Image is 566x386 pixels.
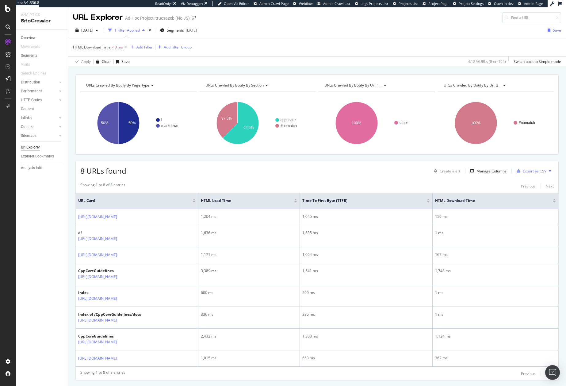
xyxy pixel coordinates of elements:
[361,1,388,6] span: Logs Projects List
[546,183,554,189] div: Next
[393,1,418,6] a: Projects List
[73,57,91,67] button: Apply
[80,370,125,377] div: Showing 1 to 8 of 8 entries
[21,61,30,68] div: Visits
[302,268,430,274] div: 1,641 ms
[21,44,46,50] a: Movements
[78,295,117,302] a: [URL][DOMAIN_NAME]
[200,96,315,150] svg: A chart.
[293,1,313,6] a: Webflow
[299,1,313,6] span: Webflow
[553,28,561,33] div: Save
[453,1,484,6] a: Project Settings
[81,59,91,64] div: Apply
[167,28,184,33] span: Segments
[21,153,63,160] a: Explorer Bookmarks
[435,312,556,317] div: 1 ms
[21,35,63,41] a: Overview
[21,44,40,50] div: Movements
[80,166,126,176] span: 8 URLs found
[302,198,418,203] span: Time To First Byte (TTFB)
[440,168,460,174] div: Create alert
[302,230,430,236] div: 1,635 ms
[476,168,507,174] div: Manage Columns
[21,17,63,25] div: SiteCrawler
[114,57,130,67] button: Save
[519,121,535,125] text: #nomatch
[546,182,554,190] button: Next
[317,1,350,6] a: Admin Crawl List
[302,290,430,295] div: 599 ms
[73,44,111,50] span: HTML Download Time
[78,268,130,274] div: CppCoreGuidelines
[21,79,57,86] a: Distribution
[114,28,140,33] div: 1 Filter Applied
[125,15,190,21] div: Ad-Hoc Project: trucsazeb (No JS)
[21,12,63,17] div: Analytics
[21,144,63,151] a: Url Explorer
[205,83,264,88] span: URLs Crawled By Botify By section
[435,290,556,295] div: 1 ms
[78,274,117,280] a: [URL][DOMAIN_NAME]
[259,1,289,6] span: Admin Crawl Page
[352,121,361,125] text: 100%
[524,1,543,6] span: Admin Page
[21,153,54,160] div: Explorer Bookmarks
[471,121,480,125] text: 100%
[21,88,57,95] a: Performance
[21,165,63,171] a: Analysis Info
[355,1,388,6] a: Logs Projects List
[81,28,93,33] span: 2025 Aug. 21st
[112,44,114,50] span: ≠
[324,83,382,88] span: URLs Crawled By Botify By url_1__
[521,182,536,190] button: Previous
[186,28,197,33] div: [DATE]
[102,59,111,64] div: Clear
[323,1,350,6] span: Admin Crawl List
[94,57,111,67] button: Clear
[281,124,297,128] text: #nomatch
[21,52,63,59] a: Segments
[201,290,297,295] div: 600 ms
[511,57,561,67] button: Switch back to Simple mode
[224,1,249,6] span: Open Viz Editor
[459,1,484,6] span: Project Settings
[161,124,178,128] text: markdown
[78,198,191,203] span: URL Card
[78,230,130,236] div: d!
[400,121,408,125] text: other
[21,133,36,139] div: Sitemaps
[128,44,153,51] button: Add Filter
[468,167,507,175] button: Manage Columns
[80,96,195,150] svg: A chart.
[181,1,203,6] div: Viz Debugger:
[21,144,40,151] div: Url Explorer
[78,334,130,339] div: CppCoreGuidelines
[201,268,297,274] div: 3,389 ms
[435,334,556,339] div: 1,124 ms
[128,121,136,125] text: 50%
[201,252,297,257] div: 1,171 ms
[201,312,297,317] div: 336 ms
[494,1,514,6] span: Open in dev
[78,290,130,295] div: index
[444,83,501,88] span: URLs Crawled By Botify By url_2__
[435,252,556,257] div: 167 ms
[86,83,149,88] span: URLs Crawled By Botify By page_type
[78,317,117,323] a: [URL][DOMAIN_NAME]
[78,236,117,242] a: [URL][DOMAIN_NAME]
[73,25,101,35] button: [DATE]
[438,96,553,150] svg: A chart.
[136,44,153,50] div: Add Filter
[521,371,536,376] div: Previous
[21,88,42,95] div: Performance
[302,355,430,361] div: 653 ms
[21,61,36,68] a: Visits
[78,252,117,258] a: [URL][DOMAIN_NAME]
[21,97,57,103] a: HTTP Codes
[302,312,430,317] div: 335 ms
[502,12,561,23] input: Find a URL
[78,339,117,345] a: [URL][DOMAIN_NAME]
